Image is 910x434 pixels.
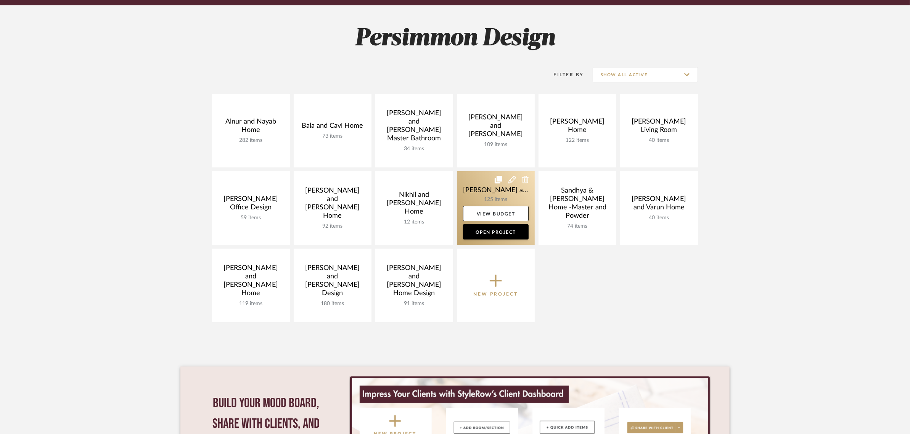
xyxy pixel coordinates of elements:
p: New Project [474,290,518,298]
div: [PERSON_NAME] Office Design [218,195,284,215]
div: 282 items [218,137,284,144]
div: Filter By [544,71,584,79]
h2: Persimmon Design [180,24,730,53]
div: 122 items [545,137,610,144]
div: 34 items [381,146,447,152]
div: Alnur and Nayab Home [218,117,284,137]
a: Open Project [463,224,529,240]
div: 73 items [300,133,365,140]
button: New Project [457,249,535,322]
div: 119 items [218,301,284,307]
div: 180 items [300,301,365,307]
a: View Budget [463,206,529,221]
div: [PERSON_NAME] and [PERSON_NAME] [463,113,529,141]
div: 59 items [218,215,284,221]
div: [PERSON_NAME] and [PERSON_NAME] Master Bathroom [381,109,447,146]
div: [PERSON_NAME] and [PERSON_NAME] Home Design [381,264,447,301]
div: 12 items [381,219,447,225]
div: 40 items [626,137,692,144]
div: 91 items [381,301,447,307]
div: Sandhya & [PERSON_NAME] Home -Master and Powder [545,186,610,223]
div: [PERSON_NAME] and [PERSON_NAME] Home [218,264,284,301]
div: Bala and Cavi Home [300,122,365,133]
div: 92 items [300,223,365,230]
div: [PERSON_NAME] Living Room [626,117,692,137]
div: [PERSON_NAME] and [PERSON_NAME] Home [300,186,365,223]
div: 40 items [626,215,692,221]
div: Nikhil and [PERSON_NAME] Home [381,191,447,219]
div: [PERSON_NAME] and Varun Home [626,195,692,215]
div: 74 items [545,223,610,230]
div: [PERSON_NAME] and [PERSON_NAME] Design [300,264,365,301]
div: 109 items [463,141,529,148]
div: [PERSON_NAME] Home [545,117,610,137]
